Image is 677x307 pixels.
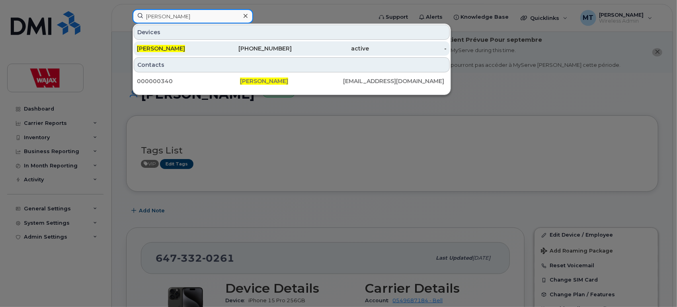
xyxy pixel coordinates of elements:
div: Contacts [134,57,450,72]
div: [PHONE_NUMBER] [215,45,292,52]
div: active [292,45,369,52]
div: [EMAIL_ADDRESS][DOMAIN_NAME] [343,77,447,85]
a: 000000340[PERSON_NAME][EMAIL_ADDRESS][DOMAIN_NAME] [134,74,450,88]
a: [PERSON_NAME][PHONE_NUMBER]active- [134,41,450,56]
span: [PERSON_NAME] [137,45,185,52]
div: - [369,45,447,52]
div: 000000340 [137,77,240,85]
span: [PERSON_NAME] [240,78,288,85]
div: Devices [134,25,450,40]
